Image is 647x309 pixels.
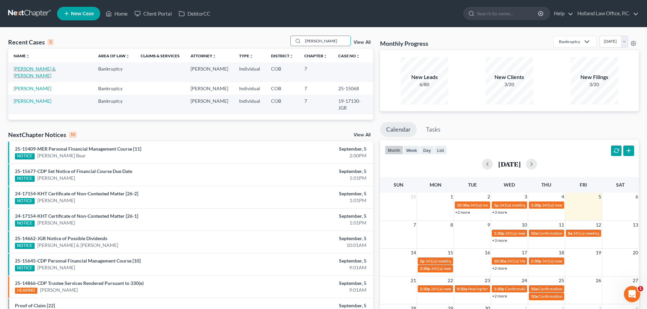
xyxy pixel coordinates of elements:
span: 13 [632,221,639,229]
a: Calendar [380,122,417,137]
div: September, 5 [254,168,366,175]
span: Sat [616,182,625,188]
a: 25-15677-CDP Set Notice of Financial Course Due Date [15,168,132,174]
span: 19 [595,249,602,257]
input: Search by name... [477,7,539,20]
div: 1:01PM [254,175,366,181]
div: September, 5 [254,280,366,287]
a: Area of Lawunfold_more [98,53,130,58]
div: New Clients [486,73,533,81]
span: 3 [524,193,528,201]
a: Typeunfold_more [239,53,253,58]
div: NextChapter Notices [8,131,77,139]
td: 19-17130-JGR [333,95,373,114]
a: Home [102,7,131,20]
span: 2:30p [420,286,430,291]
input: Search by name... [303,36,351,46]
div: September, 5 [254,257,366,264]
span: 14 [410,249,417,257]
span: 341(a) meeting for [MEDICAL_DATA][PERSON_NAME] [431,266,529,271]
a: +3 more [492,238,507,243]
td: [PERSON_NAME] [185,82,234,95]
a: Proof of Claim [22] [15,303,55,308]
a: Districtunfold_more [271,53,293,58]
div: 1:01PM [254,219,366,226]
div: NOTICE [15,265,35,271]
a: +2 more [455,210,470,215]
div: NOTICE [15,220,35,227]
div: Bankruptcy [559,39,580,44]
td: Bankruptcy [93,62,135,82]
td: 7 [299,95,333,114]
span: 341(a) meeting for [PERSON_NAME] & [PERSON_NAME] [499,202,601,208]
span: 7 [413,221,417,229]
td: COB [266,95,299,114]
span: 1p [494,202,499,208]
i: unfold_more [26,54,30,58]
button: week [403,146,420,155]
a: Help [551,7,573,20]
span: 25 [558,276,565,285]
a: [PERSON_NAME] [37,175,75,181]
a: Attorneyunfold_more [191,53,216,58]
span: 22 [447,276,454,285]
a: 24-17154-KHT Certificate of Non-Contested Matter [26-1] [15,213,138,219]
td: Bankruptcy [93,82,135,95]
h3: Monthly Progress [380,39,428,47]
span: 9 [487,221,491,229]
span: Hearing for [PERSON_NAME] [468,286,521,291]
span: 1:30p [531,202,541,208]
a: [PERSON_NAME] [14,98,51,104]
iframe: Intercom live chat [624,286,640,302]
span: 341(a) meeting for [PERSON_NAME] [542,202,608,208]
td: COB [266,62,299,82]
span: 341(a) meeting for [PERSON_NAME] & [PERSON_NAME] [425,258,527,264]
i: unfold_more [289,54,293,58]
a: View All [354,40,371,45]
td: 7 [299,82,333,95]
span: New Case [71,11,94,16]
span: 10a [531,294,538,299]
span: 341(a) meeting for [PERSON_NAME] [505,231,571,236]
h2: [DATE] [498,160,521,168]
a: DebtorCC [175,7,214,20]
span: 10 [521,221,528,229]
div: 9:01AM [254,287,366,293]
div: September, 5 [254,213,366,219]
a: +3 more [492,210,507,215]
span: Wed [504,182,515,188]
div: New Filings [571,73,618,81]
div: 9:01AM [254,264,366,271]
span: Mon [430,182,442,188]
a: Nameunfold_more [14,53,30,58]
span: 2:30p [420,266,430,271]
span: 8a [568,231,572,236]
span: 5 [598,193,602,201]
th: Claims & Services [135,49,185,62]
i: unfold_more [126,54,130,58]
a: View All [354,133,371,137]
span: 4 [561,193,565,201]
span: 16 [484,249,491,257]
td: 7 [299,62,333,82]
a: [PERSON_NAME] [37,264,75,271]
span: 341(a) meeting for [PERSON_NAME] [573,231,639,236]
span: Sun [394,182,403,188]
div: NOTICE [15,153,35,159]
div: New Leads [401,73,448,81]
span: 10:30a [457,202,469,208]
span: Confirmation hearing for [PERSON_NAME] [538,231,615,236]
span: 1 [638,286,643,291]
span: 2 [487,193,491,201]
span: 341(a) meeting for [PERSON_NAME] & [PERSON_NAME] [470,202,572,208]
div: NOTICE [15,176,35,182]
a: 25-15409-MER Personal Financial Management Course [11] [15,146,141,152]
span: 341(a) meeting for [PERSON_NAME] [431,286,497,291]
div: September, 5 [254,235,366,242]
a: [PERSON_NAME] [37,197,75,204]
a: 24-17154-KHT Certificate of Non-Contested Matter [26-2] [15,191,138,196]
div: Recent Cases [8,38,54,46]
span: 341(a) Meeting for [PERSON_NAME] [507,258,573,264]
div: 10:01AM [254,242,366,249]
td: COB [266,82,299,95]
